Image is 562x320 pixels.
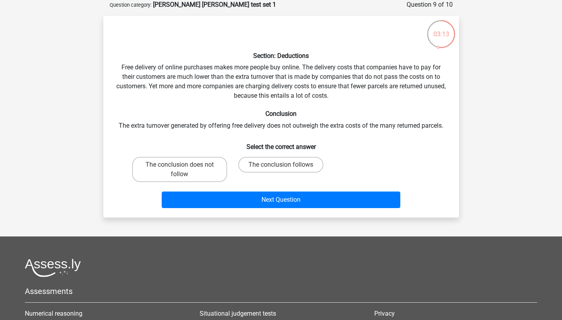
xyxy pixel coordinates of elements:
[426,19,456,39] div: 03:13
[106,22,456,211] div: Free delivery of online purchases makes more people buy online. The delivery costs that companies...
[238,157,323,173] label: The conclusion follows
[374,310,395,317] a: Privacy
[162,192,400,208] button: Next Question
[153,1,276,8] strong: [PERSON_NAME] [PERSON_NAME] test set 1
[116,52,446,60] h6: Section: Deductions
[25,310,82,317] a: Numerical reasoning
[200,310,276,317] a: Situational judgement tests
[116,110,446,117] h6: Conclusion
[110,2,151,8] small: Question category:
[132,157,227,182] label: The conclusion does not follow
[25,259,81,277] img: Assessly logo
[116,137,446,151] h6: Select the correct answer
[25,287,537,296] h5: Assessments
